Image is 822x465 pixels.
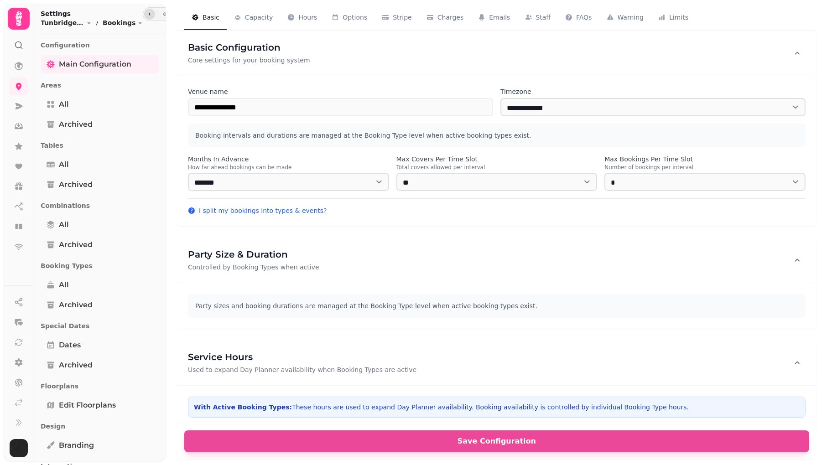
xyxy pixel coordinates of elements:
span: Archived [59,360,93,371]
a: All [41,216,159,234]
p: Booking Types [41,258,159,274]
button: Capacity [227,5,280,30]
label: Timezone [500,87,806,96]
h3: Party Size & Duration [188,248,319,261]
button: Basic [184,5,227,30]
span: Warning [618,13,644,22]
a: All [41,276,159,294]
span: Edit Floorplans [59,400,116,411]
a: Archived [41,236,159,254]
a: Dates [41,336,159,354]
span: Branding [59,440,94,451]
button: Limits [651,5,696,30]
a: Archived [41,296,159,314]
p: Areas [41,77,159,93]
label: Max Bookings Per Time Slot [604,155,806,164]
p: Design [41,418,159,434]
span: Options [343,13,367,22]
h3: Basic Configuration [188,41,310,54]
p: Used to expand Day Planner availability when Booking Types are active [188,365,416,374]
button: Save Configuration [184,430,809,452]
span: Basic [203,13,219,22]
span: All [59,219,69,230]
span: Dates [59,340,81,351]
span: FAQs [576,13,592,22]
span: Stripe [393,13,412,22]
button: Emails [471,5,517,30]
p: Number of bookings per interval [604,164,806,171]
span: Save Configuration [195,438,798,445]
a: All [41,95,159,114]
p: Special Dates [41,318,159,334]
a: All [41,155,159,174]
p: Controlled by Booking Types when active [188,263,319,272]
label: Months In Advance [188,155,389,164]
span: All [59,99,69,110]
p: These hours are used to expand Day Planner availability. Booking availability is controlled by in... [194,403,800,412]
p: Floorplans [41,378,159,394]
a: Archived [41,176,159,194]
p: Tables [41,137,159,154]
p: Party sizes and booking durations are managed at the Booking Type level when active booking types... [195,301,798,310]
p: Combinations [41,197,159,214]
label: Venue name [188,87,493,96]
button: Charges [419,5,471,30]
p: How far ahead bookings can be made [188,164,389,171]
button: I split my bookings into types & events? [188,206,327,215]
strong: With Active Booking Types: [194,403,292,411]
span: Capacity [245,13,273,22]
a: Archived [41,115,159,134]
span: Archived [59,179,93,190]
span: All [59,279,69,290]
a: Branding [41,436,159,455]
span: Archived [59,119,93,130]
button: Bookings [103,18,143,27]
button: User avatar [8,439,30,457]
button: FAQs [558,5,599,30]
button: Tunbridge [PERSON_NAME] [41,18,92,27]
span: Staff [536,13,551,22]
button: Hours [280,5,324,30]
h2: Settings [41,9,143,18]
p: Total covers allowed per interval [396,164,598,171]
button: Options [324,5,375,30]
button: Warning [599,5,651,30]
span: Tunbridge [PERSON_NAME] [41,18,84,27]
button: Staff [518,5,558,30]
p: Booking intervals and durations are managed at the Booking Type level when active booking types e... [195,131,798,140]
p: Core settings for your booking system [188,56,310,65]
span: Main Configuration [59,59,131,70]
img: User avatar [10,439,28,457]
span: Archived [59,239,93,250]
nav: breadcrumb [41,18,143,27]
span: All [59,159,69,170]
label: Max Covers Per Time Slot [396,155,598,164]
span: Hours [298,13,317,22]
h3: Service Hours [188,351,416,363]
a: Edit Floorplans [41,396,159,414]
span: Archived [59,300,93,310]
a: Archived [41,356,159,374]
span: Emails [489,13,510,22]
p: Configuration [41,37,159,53]
button: Stripe [375,5,419,30]
span: Limits [669,13,688,22]
span: Charges [437,13,464,22]
a: Main Configuration [41,55,159,73]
